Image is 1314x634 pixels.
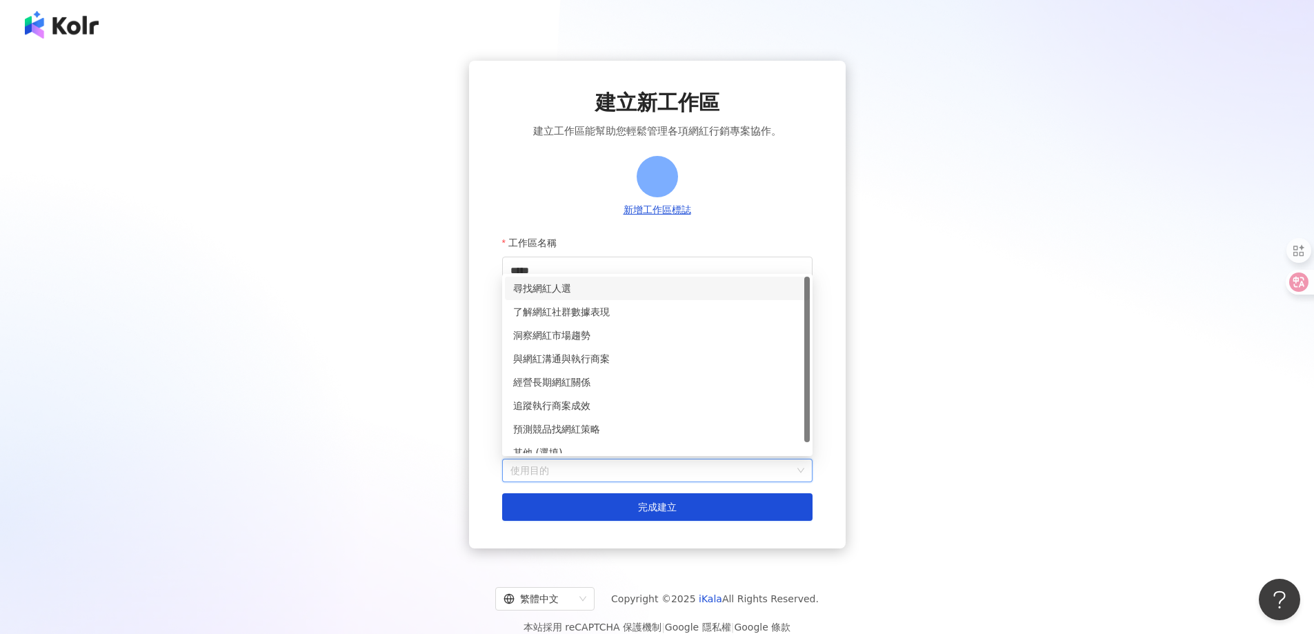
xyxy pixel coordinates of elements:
[638,502,677,513] span: 完成建立
[505,300,810,324] div: 了解網紅社群數據表現
[505,441,810,464] div: 其他 (選填)
[699,593,722,604] a: iKala
[533,123,782,139] span: 建立工作區能幫助您輕鬆管理各項網紅行銷專案協作。
[505,394,810,417] div: 追蹤執行商案成效
[505,324,810,347] div: 洞察網紅市場趨勢
[25,11,99,39] img: logo
[661,622,665,633] span: |
[619,203,695,218] button: 新增工作區標誌
[513,398,802,413] div: 追蹤執行商案成效
[513,375,802,390] div: 經營長期網紅關係
[513,281,802,296] div: 尋找網紅人選
[502,229,567,257] label: 工作區名稱
[665,622,731,633] a: Google 隱私權
[595,88,719,117] span: 建立新工作區
[502,257,813,284] input: 工作區名稱
[734,622,790,633] a: Google 條款
[505,347,810,370] div: 與網紅溝通與執行商案
[505,370,810,394] div: 經營長期網紅關係
[502,493,813,521] button: 完成建立
[513,351,802,366] div: 與網紅溝通與執行商案
[513,304,802,319] div: 了解網紅社群數據表現
[505,277,810,300] div: 尋找網紅人選
[505,417,810,441] div: 預測競品找網紅策略
[731,622,735,633] span: |
[504,588,574,610] div: 繁體中文
[513,422,802,437] div: 預測競品找網紅策略
[513,445,802,460] div: 其他 (選填)
[611,591,819,607] span: Copyright © 2025 All Rights Reserved.
[513,328,802,343] div: 洞察網紅市場趨勢
[1259,579,1300,620] iframe: Help Scout Beacon - Open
